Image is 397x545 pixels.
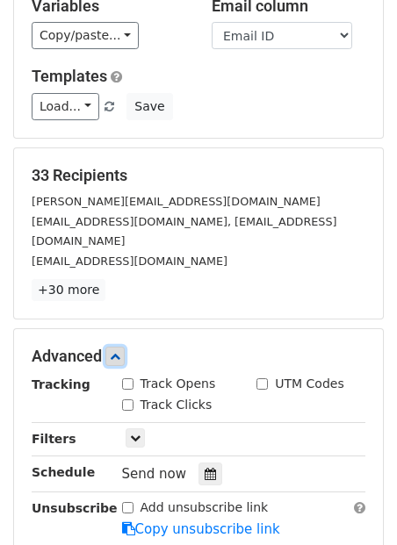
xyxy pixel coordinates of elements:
[32,195,321,208] small: [PERSON_NAME][EMAIL_ADDRESS][DOMAIN_NAME]
[275,375,343,393] label: UTM Codes
[32,501,118,515] strong: Unsubscribe
[32,255,227,268] small: [EMAIL_ADDRESS][DOMAIN_NAME]
[32,215,336,248] small: [EMAIL_ADDRESS][DOMAIN_NAME], [EMAIL_ADDRESS][DOMAIN_NAME]
[32,377,90,391] strong: Tracking
[126,93,172,120] button: Save
[32,279,105,301] a: +30 more
[141,375,216,393] label: Track Opens
[309,461,397,545] iframe: Chat Widget
[32,93,99,120] a: Load...
[32,432,76,446] strong: Filters
[122,466,187,482] span: Send now
[141,396,213,414] label: Track Clicks
[32,67,107,85] a: Templates
[32,465,95,479] strong: Schedule
[32,22,139,49] a: Copy/paste...
[32,347,365,366] h5: Advanced
[141,498,269,517] label: Add unsubscribe link
[32,166,365,185] h5: 33 Recipients
[122,521,280,537] a: Copy unsubscribe link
